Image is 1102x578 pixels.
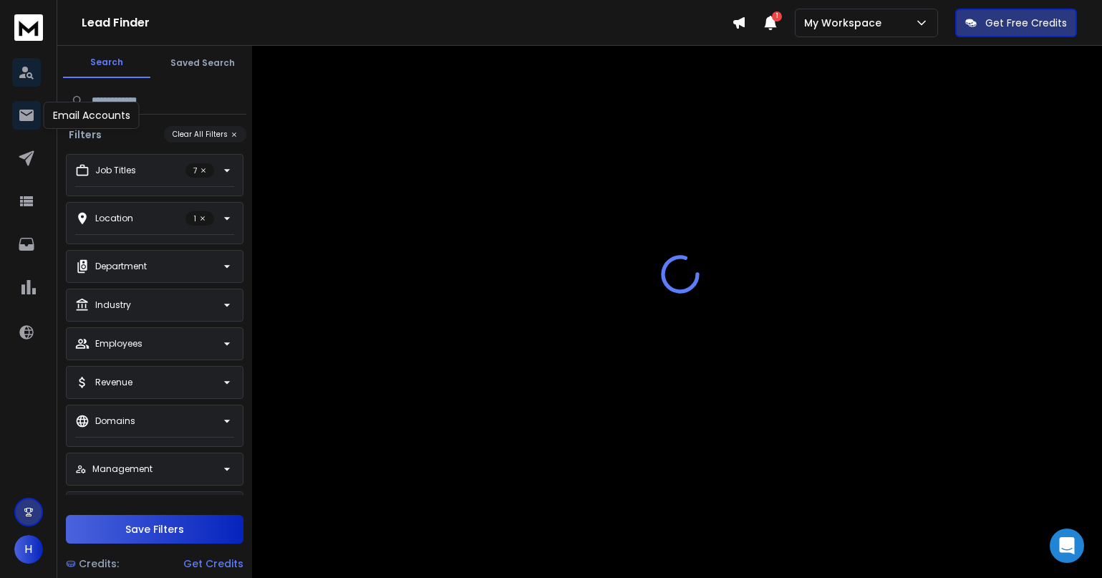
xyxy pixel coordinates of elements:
[37,37,102,49] div: Domain: [URL]
[95,377,132,388] p: Revenue
[985,16,1067,30] p: Get Free Credits
[66,549,243,578] a: Credits:Get Credits
[955,9,1077,37] button: Get Free Credits
[54,85,128,94] div: Domain Overview
[14,535,43,564] button: H
[159,49,246,77] button: Saved Search
[95,165,136,176] p: Job Titles
[63,127,107,142] h3: Filters
[185,211,214,226] p: 1
[92,463,153,475] p: Management
[66,515,243,544] button: Save Filters
[23,23,34,34] img: logo_orange.svg
[95,261,147,272] p: Department
[63,48,150,78] button: Search
[39,83,50,95] img: tab_domain_overview_orange.svg
[14,14,43,41] img: logo
[40,23,70,34] div: v 4.0.25
[95,213,133,224] p: Location
[185,163,214,178] p: 7
[44,102,140,129] div: Email Accounts
[23,37,34,49] img: website_grey.svg
[95,299,131,311] p: Industry
[95,415,135,427] p: Domains
[95,338,142,350] p: Employees
[82,14,732,32] h1: Lead Finder
[183,557,243,571] div: Get Credits
[164,126,246,143] button: Clear All Filters
[79,557,119,571] span: Credits:
[1050,529,1084,563] div: Open Intercom Messenger
[158,85,241,94] div: Keywords by Traffic
[772,11,782,21] span: 1
[804,16,887,30] p: My Workspace
[142,83,154,95] img: tab_keywords_by_traffic_grey.svg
